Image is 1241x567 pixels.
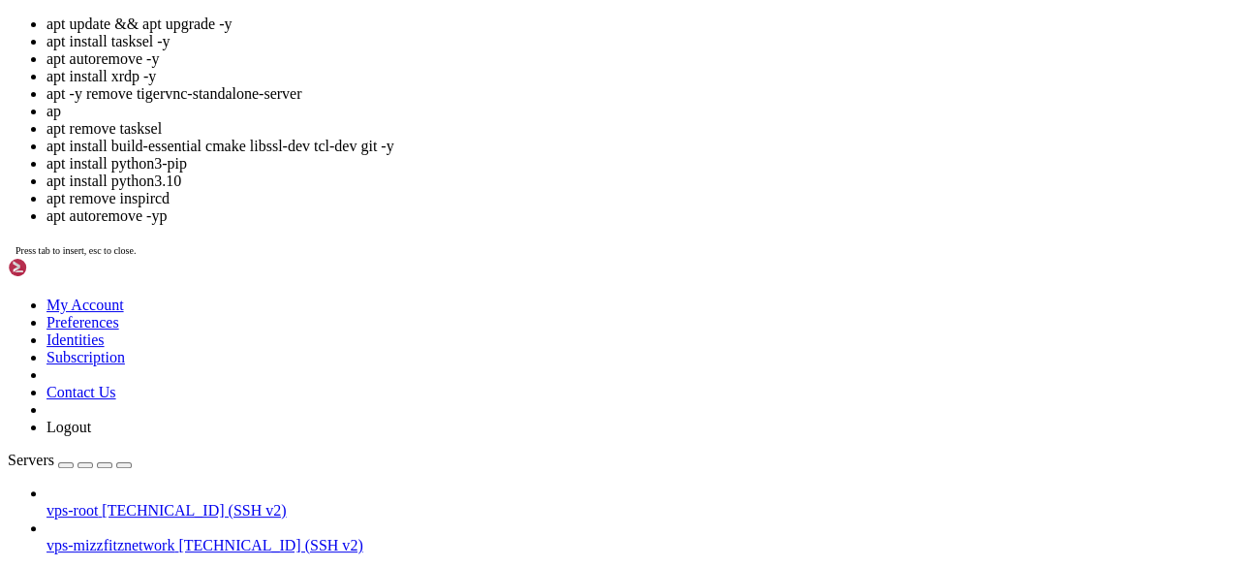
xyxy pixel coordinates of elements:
x-row: * Super-optimized for small spaces - read how we shrank the memory [8,235,986,252]
li: apt install tasksel -y [47,33,1233,50]
li: apt install python3-pip [47,155,1233,173]
span: vps-root [47,502,98,519]
x-row: * Management: [URL][DOMAIN_NAME] [8,60,986,78]
li: apt install build-essential cmake libssl-dev tcl-dev git -y [47,138,1233,155]
x-row: Welcome to Ubuntu 22.04.1 LTS (GNU/Linux 5.15.0-46-generic x86_64) [8,8,986,25]
a: vps-mizzfitznetwork [TECHNICAL_ID] (SSH v2) [47,537,1233,554]
x-row: 0 updates can be applied immediately. [8,322,986,339]
x-row: Usage of /: 7.6% of 98.33GB Users logged in: 0 [8,165,986,182]
li: vps-mizzfitznetwork [TECHNICAL_ID] (SSH v2) [47,520,1233,554]
x-row: root@main:~# ap [8,426,986,444]
li: ap [47,103,1233,120]
li: apt autoremove -y [47,50,1233,68]
div: (15, 24) [130,426,138,444]
x-row: System information as of [DATE] [8,112,986,130]
x-row: * Support: [URL][DOMAIN_NAME] [8,78,986,95]
a: Preferences [47,314,119,331]
li: apt install xrdp -y [47,68,1233,85]
a: Subscription [47,349,125,365]
x-row: To check for new updates run: sudo apt update [8,392,986,409]
li: apt install python3.10 [47,173,1233,190]
x-row: footprint of MicroK8s to make it the smallest full K8s around. [8,252,986,269]
x-row: [URL][DOMAIN_NAME] [8,287,986,304]
li: apt remove inspircd [47,190,1233,207]
span: Press tab to insert, esc to close. [16,245,136,256]
x-row: Swap usage: 0% [8,200,986,217]
span: Servers [8,452,54,468]
x-row: System load: 1.84765625 Processes: 132 [8,147,986,165]
x-row: * Documentation: [URL][DOMAIN_NAME] [8,43,986,60]
li: apt remove tasksel [47,120,1233,138]
a: Contact Us [47,384,116,400]
a: My Account [47,297,124,313]
span: [TECHNICAL_ID] (SSH v2) [178,537,362,553]
a: Servers [8,452,132,468]
a: Identities [47,331,105,348]
li: apt -y remove tigervnc-standalone-server [47,85,1233,103]
a: vps-root [TECHNICAL_ID] (SSH v2) [47,502,1233,520]
li: vps-root [TECHNICAL_ID] (SSH v2) [47,485,1233,520]
a: Logout [47,419,91,435]
img: Shellngn [8,258,119,277]
li: apt update && apt upgrade -y [47,16,1233,33]
x-row: Memory usage: 3% IPv4 address for eth0: [TECHNICAL_ID] [8,182,986,200]
span: vps-mizzfitznetwork [47,537,174,553]
li: apt autoremove -yp [47,207,1233,225]
x-row: The list of available updates is more than a week old. [8,374,986,392]
span: [TECHNICAL_ID] (SSH v2) [102,502,286,519]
